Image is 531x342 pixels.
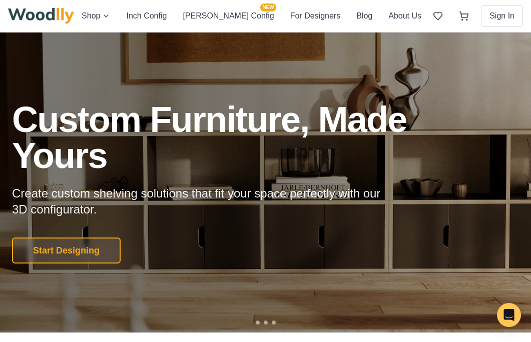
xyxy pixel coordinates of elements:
[481,5,523,27] button: Sign In
[356,9,372,22] button: Blog
[497,303,521,327] div: Open Intercom Messenger
[290,9,340,22] button: For Designers
[388,9,421,22] button: About Us
[82,9,110,22] button: Shop
[12,237,121,263] button: Start Designing
[8,8,74,24] img: Woodlly
[126,9,167,22] button: Inch Config
[12,101,460,173] h1: Custom Furniture, Made Yours
[12,185,396,217] p: Create custom shelving solutions that fit your space perfectly with our 3D configurator.
[183,9,274,22] button: [PERSON_NAME] ConfigNEW
[260,3,276,11] span: NEW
